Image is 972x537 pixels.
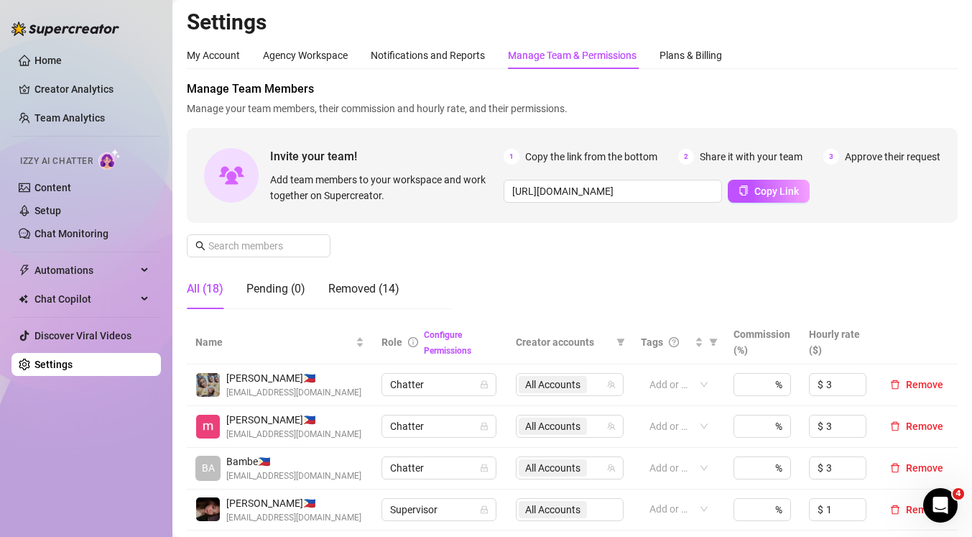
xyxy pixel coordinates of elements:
[202,460,215,476] span: BA
[525,460,580,476] span: All Accounts
[34,55,62,66] a: Home
[890,505,900,515] span: delete
[890,463,900,473] span: delete
[519,376,587,393] span: All Accounts
[195,241,205,251] span: search
[953,488,964,500] span: 4
[196,373,220,397] img: Louise Aira
[516,334,611,350] span: Creator accounts
[208,238,310,254] input: Search members
[725,321,800,364] th: Commission (%)
[823,149,839,165] span: 3
[34,78,149,101] a: Creator Analytics
[226,495,361,511] span: [PERSON_NAME] 🇵🇭
[525,418,580,434] span: All Accounts
[709,338,718,346] span: filter
[700,149,802,165] span: Share it with your team
[20,155,93,168] span: Izzy AI Chatter
[187,47,240,63] div: My Account
[390,416,488,437] span: Chatter
[519,459,587,477] span: All Accounts
[19,265,30,276] span: thunderbolt
[884,501,949,518] button: Remove
[669,337,679,347] span: question-circle
[196,415,220,439] img: Yen
[34,228,108,239] a: Chat Monitoring
[226,370,361,386] span: [PERSON_NAME] 🇵🇭
[754,185,799,197] span: Copy Link
[270,147,504,165] span: Invite your team!
[187,9,958,36] h2: Settings
[424,330,471,356] a: Configure Permissions
[98,149,121,170] img: AI Chatter
[659,47,722,63] div: Plans & Billing
[678,149,694,165] span: 2
[906,462,943,474] span: Remove
[19,294,28,304] img: Chat Copilot
[884,376,949,393] button: Remove
[226,511,361,525] span: [EMAIL_ADDRESS][DOMAIN_NAME]
[607,380,616,389] span: team
[525,377,580,393] span: All Accounts
[923,488,958,523] iframe: Intercom live chat
[270,172,498,203] span: Add team members to your workspace and work together on Supercreator.
[226,469,361,483] span: [EMAIL_ADDRESS][DOMAIN_NAME]
[845,149,940,165] span: Approve their request
[34,259,136,282] span: Automations
[906,379,943,390] span: Remove
[196,497,220,521] img: Hiraya Hope
[480,380,489,389] span: lock
[34,359,73,370] a: Settings
[226,412,361,428] span: [PERSON_NAME] 🇵🇭
[11,22,119,36] img: logo-BBDzfeDw.svg
[616,338,625,346] span: filter
[890,380,900,390] span: delete
[263,47,348,63] div: Agency Workspace
[641,334,663,350] span: Tags
[504,149,519,165] span: 1
[226,428,361,441] span: [EMAIL_ADDRESS][DOMAIN_NAME]
[246,280,305,298] div: Pending (0)
[390,374,488,395] span: Chatter
[408,337,418,347] span: info-circle
[34,205,61,216] a: Setup
[328,280,399,298] div: Removed (14)
[371,47,485,63] div: Notifications and Reports
[728,180,810,203] button: Copy Link
[187,101,958,116] span: Manage your team members, their commission and hourly rate, and their permissions.
[480,505,489,514] span: lock
[614,331,628,353] span: filter
[390,457,488,479] span: Chatter
[187,321,373,364] th: Name
[226,386,361,400] span: [EMAIL_ADDRESS][DOMAIN_NAME]
[480,464,489,472] span: lock
[607,464,616,472] span: team
[226,454,361,469] span: Bambe 🇵🇭
[195,334,353,350] span: Name
[800,321,876,364] th: Hourly rate ($)
[390,499,488,520] span: Supervisor
[34,330,131,341] a: Discover Viral Videos
[906,504,943,515] span: Remove
[906,421,943,432] span: Remove
[34,182,71,193] a: Content
[519,418,587,435] span: All Accounts
[480,422,489,431] span: lock
[884,418,949,435] button: Remove
[739,185,749,196] span: copy
[706,331,721,353] span: filter
[525,149,657,165] span: Copy the link from the bottom
[34,288,136,311] span: Chat Copilot
[508,47,637,63] div: Manage Team & Permissions
[890,421,900,431] span: delete
[34,112,105,124] a: Team Analytics
[884,459,949,477] button: Remove
[607,422,616,431] span: team
[381,336,402,348] span: Role
[187,280,223,298] div: All (18)
[187,81,958,98] span: Manage Team Members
